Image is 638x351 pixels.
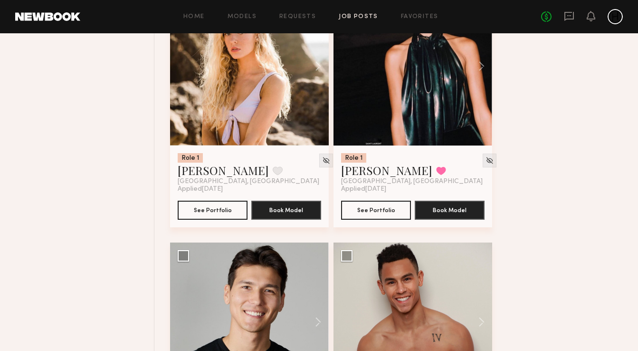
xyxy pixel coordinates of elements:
[341,163,432,178] a: [PERSON_NAME]
[279,14,316,20] a: Requests
[341,185,485,193] div: Applied [DATE]
[178,201,248,220] button: See Portfolio
[178,185,321,193] div: Applied [DATE]
[341,201,411,220] button: See Portfolio
[415,205,485,214] a: Book Model
[251,205,321,214] a: Book Model
[341,178,483,185] span: [GEOGRAPHIC_DATA], [GEOGRAPHIC_DATA]
[228,14,257,20] a: Models
[251,201,321,220] button: Book Model
[339,14,378,20] a: Job Posts
[341,153,366,163] div: Role 1
[183,14,205,20] a: Home
[178,163,269,178] a: [PERSON_NAME]
[322,156,330,165] img: Unhide Model
[178,178,319,185] span: [GEOGRAPHIC_DATA], [GEOGRAPHIC_DATA]
[486,156,494,165] img: Unhide Model
[415,201,485,220] button: Book Model
[178,153,203,163] div: Role 1
[401,14,438,20] a: Favorites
